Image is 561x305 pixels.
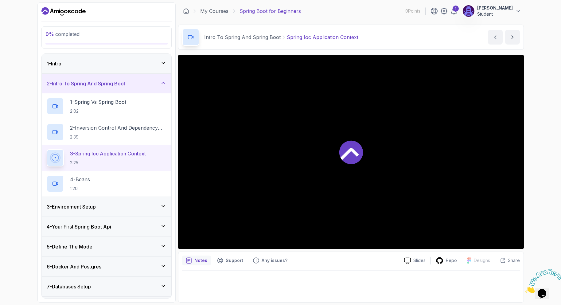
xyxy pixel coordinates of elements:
button: next content [505,30,520,45]
button: user profile image[PERSON_NAME]Student [462,5,521,17]
a: Dashboard [183,8,189,14]
p: 1:20 [70,186,90,192]
span: 0 % [45,31,54,37]
p: 0 Points [405,8,420,14]
a: Slides [399,257,430,264]
h3: 6 - Docker And Postgres [47,263,101,270]
h3: 3 - Environment Setup [47,203,96,210]
a: Repo [431,257,462,264]
p: Support [226,257,243,264]
p: 2:25 [70,160,146,166]
button: notes button [182,256,211,265]
button: 6-Docker And Postgres [42,257,171,276]
h3: 4 - Your First Spring Boot Api [47,223,111,230]
p: Designs [474,257,490,264]
button: Share [495,257,520,264]
p: Any issues? [262,257,287,264]
h3: 1 - Intro [47,60,61,67]
p: Slides [413,257,426,264]
p: 3 - Spring Ioc Application Context [70,150,146,157]
span: completed [45,31,80,37]
button: 4-Beans1:20 [47,175,166,192]
p: 2:02 [70,108,126,114]
h3: 2 - Intro To Spring And Spring Boot [47,80,125,87]
a: Dashboard [41,6,86,16]
iframe: chat widget [523,267,561,296]
button: 2-Intro To Spring And Spring Boot [42,74,171,93]
p: Spring Boot for Beginners [240,7,301,15]
a: 1 [450,7,458,15]
p: Student [477,11,513,17]
p: Repo [446,257,457,264]
p: [PERSON_NAME] [477,5,513,11]
h3: 7 - Databases Setup [47,283,91,290]
button: 7-Databases Setup [42,277,171,296]
button: 3-Spring Ioc Application Context2:25 [47,149,166,166]
button: 2-Inversion Control And Dependency Injection2:39 [47,123,166,141]
button: 1-Spring Vs Spring Boot2:02 [47,98,166,115]
p: 2:39 [70,134,166,140]
p: Spring Ioc Application Context [287,33,358,41]
button: Support button [213,256,247,265]
div: 1 [453,6,459,12]
button: previous content [488,30,503,45]
img: Chat attention grabber [2,2,41,27]
p: Notes [194,257,207,264]
p: 1 - Spring Vs Spring Boot [70,98,126,106]
a: My Courses [200,7,228,15]
button: Feedback button [249,256,291,265]
p: Share [508,257,520,264]
h3: 5 - Define The Model [47,243,94,250]
p: Intro To Spring And Spring Boot [204,33,281,41]
button: 4-Your First Spring Boot Api [42,217,171,237]
img: user profile image [463,5,474,17]
button: 1-Intro [42,54,171,73]
button: 5-Define The Model [42,237,171,256]
p: 4 - Beans [70,176,90,183]
p: 2 - Inversion Control And Dependency Injection [70,124,166,131]
button: 3-Environment Setup [42,197,171,217]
